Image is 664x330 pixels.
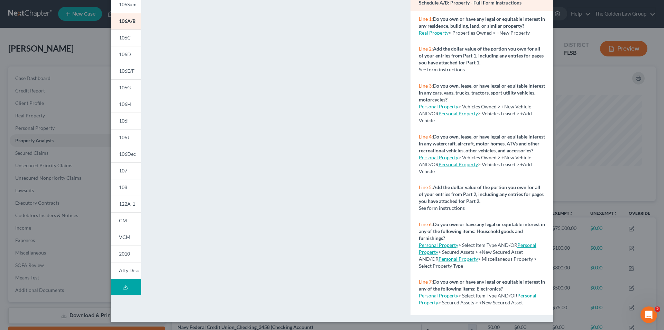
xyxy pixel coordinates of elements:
[111,96,141,113] a: 106H
[111,262,141,279] a: Atty Disc
[449,30,530,36] span: > Properties Owned > +New Property
[119,101,131,107] span: 106H
[111,179,141,196] a: 108
[111,63,141,79] a: 106E/F
[419,134,545,153] strong: Do you own, lease, or have legal or equitable interest in any watercraft, aircraft, motor homes, ...
[111,229,141,246] a: VCM
[419,16,545,29] strong: Do you own or have any legal or equitable interest in any residence, building, land, or similar p...
[119,35,131,41] span: 106C
[111,212,141,229] a: CM
[119,184,127,190] span: 108
[119,134,129,140] span: 106J
[119,267,139,273] span: Atty Disc
[419,293,458,298] a: Personal Property
[419,205,465,211] span: See form instructions
[419,242,536,262] span: > Secured Assets > +New Secured Asset AND/OR
[419,242,517,248] span: > Select Item Type AND/OR
[419,46,433,52] span: Line 2:
[419,242,536,255] a: Personal Property
[419,83,545,102] strong: Do you own, lease, or have legal or equitable interest in any cars, vans, trucks, tractors, sport...
[655,306,660,312] span: 2
[419,134,433,140] span: Line 4:
[111,13,141,29] a: 106A/B
[119,201,135,207] span: 122A-1
[439,161,478,167] a: Personal Property
[419,221,545,241] strong: Do you own or have any legal or equitable interest in any of the following items: Household goods...
[111,46,141,63] a: 106D
[119,234,130,240] span: VCM
[419,279,545,292] strong: Do you own or have any legal or equitable interest in any of the following items: Electronics?
[111,196,141,212] a: 122A-1
[119,251,130,257] span: 2010
[439,256,478,262] a: Personal Property
[419,83,433,89] span: Line 3:
[419,154,531,167] span: > Vehicles Owned > +New Vehicle AND/OR
[119,84,131,90] span: 106G
[419,104,458,109] a: Personal Property
[419,221,433,227] span: Line 6:
[119,68,135,74] span: 106E/F
[419,279,433,285] span: Line 7:
[439,110,478,116] a: Personal Property
[419,293,517,298] span: > Select Item Type AND/OR
[640,306,657,323] iframe: Intercom live chat
[111,246,141,262] a: 2010
[419,16,433,22] span: Line 1:
[119,118,129,124] span: 106I
[419,242,458,248] a: Personal Property
[119,51,131,57] span: 106D
[119,18,136,24] span: 106A/B
[419,104,531,116] span: > Vehicles Owned > +New Vehicle AND/OR
[111,146,141,162] a: 106Dec
[111,29,141,46] a: 106C
[111,129,141,146] a: 106J
[419,184,544,204] strong: Add the dollar value of the portion you own for all of your entries from Part 2, including any en...
[419,154,458,160] a: Personal Property
[119,217,127,223] span: CM
[419,256,537,269] span: > Miscellaneous Property > Select Property Type
[111,79,141,96] a: 106G
[419,66,465,72] span: See form instructions
[419,161,532,174] span: > Vehicles Leased > +Add Vehicle
[419,30,449,36] a: Real Property
[119,151,136,157] span: 106Dec
[111,113,141,129] a: 106I
[119,168,127,173] span: 107
[111,162,141,179] a: 107
[419,110,532,123] span: > Vehicles Leased > +Add Vehicle
[419,46,544,65] strong: Add the dollar value of the portion you own for all of your entries from Part 1, including any en...
[419,184,433,190] span: Line 5:
[119,1,137,7] span: 106Sum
